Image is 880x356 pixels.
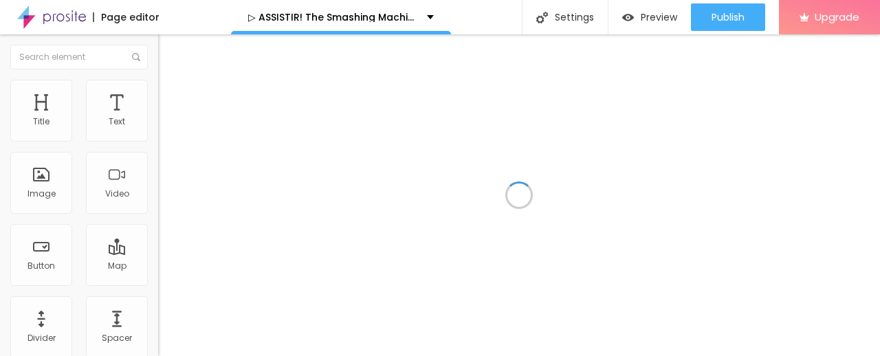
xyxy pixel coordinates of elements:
[33,117,49,126] div: Title
[622,12,634,23] img: view-1.svg
[10,45,148,69] input: Search element
[108,261,126,271] div: Map
[815,11,859,23] span: Upgrade
[109,117,125,126] div: Text
[132,53,140,61] img: Icone
[248,12,417,22] p: ▷ ASSISTIR! The Smashing Machine: Coração de Lutador 【2025】 Filme Completo Dublaado Online
[27,333,56,343] div: Divider
[105,189,129,199] div: Video
[608,3,691,31] button: Preview
[691,3,765,31] button: Publish
[641,12,677,23] span: Preview
[102,333,132,343] div: Spacer
[536,12,548,23] img: Icone
[27,189,56,199] div: Image
[712,12,745,23] span: Publish
[27,261,55,271] div: Button
[93,12,159,22] div: Page editor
